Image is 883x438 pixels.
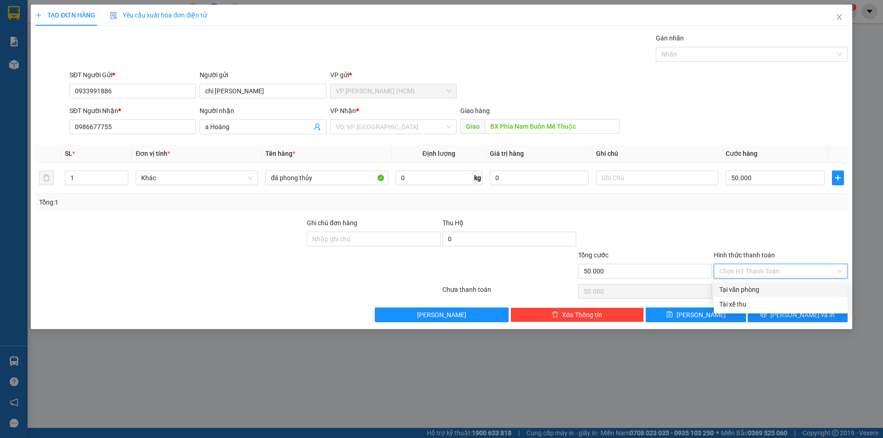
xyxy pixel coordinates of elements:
span: Tổng cước [578,251,608,259]
th: Ghi chú [592,145,722,163]
span: delete [552,311,558,319]
div: Người gửi [200,70,326,80]
label: Ghi chú đơn hàng [307,219,357,227]
span: Giao hàng [460,107,490,114]
div: Người nhận [200,106,326,116]
span: TẠO ĐƠN HÀNG [35,11,95,19]
span: SL [65,150,72,157]
input: Ghi Chú [596,171,718,185]
span: [PERSON_NAME] [677,310,726,320]
span: [PERSON_NAME] [417,310,466,320]
span: user-add [314,123,321,131]
input: VD: Bàn, Ghế [265,171,388,185]
img: icon [110,12,117,19]
span: Khác [141,171,252,185]
span: printer [760,311,767,319]
button: Close [826,5,852,30]
input: 0 [490,171,589,185]
label: Hình thức thanh toán [714,251,775,259]
button: save[PERSON_NAME] [646,307,745,322]
span: VP Hoàng Văn Thụ (HCM) [336,84,451,98]
div: Tổng: 1 [39,197,341,207]
span: save [666,311,673,319]
div: SĐT Người Gửi [69,70,196,80]
button: delete [39,171,54,185]
span: plus [832,174,843,182]
span: Xóa Thông tin [562,310,602,320]
span: Định lượng [423,150,455,157]
span: close [836,13,843,21]
span: Giao [460,119,485,134]
span: Đơn vị tính [136,150,170,157]
span: Tên hàng [265,150,295,157]
div: SĐT Người Nhận [69,106,196,116]
span: [PERSON_NAME] và In [770,310,835,320]
div: Tại văn phòng [719,284,842,295]
span: Giá trị hàng [490,150,524,157]
span: Cước hàng [726,150,757,157]
span: plus [35,12,42,18]
button: [PERSON_NAME] [375,307,509,322]
span: VP Nhận [330,107,356,114]
label: Gán nhãn [656,34,684,42]
span: Thu Hộ [442,219,464,227]
span: Yêu cầu xuất hóa đơn điện tử [110,11,207,19]
button: printer[PERSON_NAME] và In [748,307,848,322]
span: kg [473,171,482,185]
div: VP gửi [330,70,457,80]
div: Tài xế thu [719,299,842,309]
input: Dọc đường [485,119,619,134]
button: deleteXóa Thông tin [510,307,644,322]
button: plus [832,171,844,185]
div: Chưa thanh toán [441,284,577,301]
input: Ghi chú đơn hàng [307,232,441,246]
